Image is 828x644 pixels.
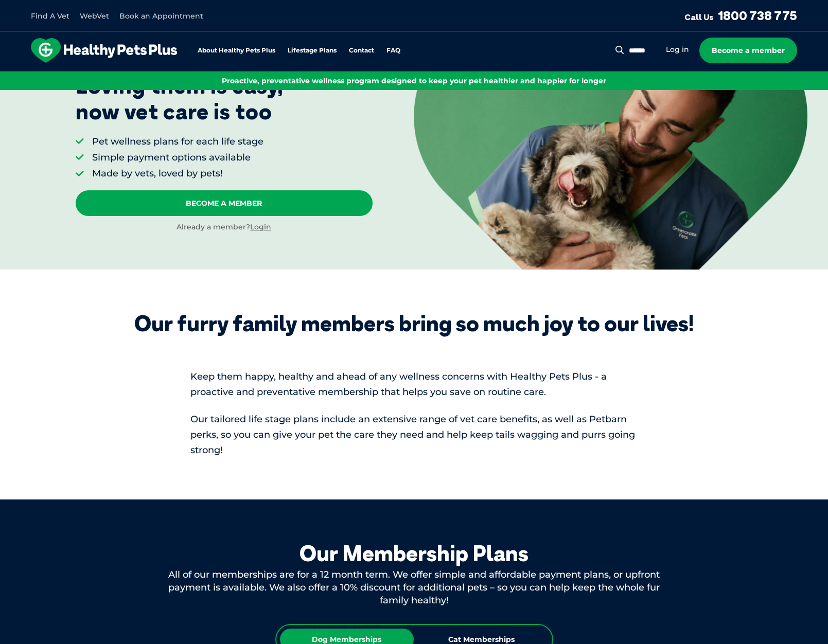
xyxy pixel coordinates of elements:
[31,11,69,21] a: Find A Vet
[684,12,714,22] span: Call Us
[386,47,400,54] a: FAQ
[119,11,203,21] a: Book an Appointment
[76,73,284,125] p: Loving them is easy, now vet care is too
[76,190,373,216] a: Become A Member
[349,47,374,54] a: Contact
[288,47,337,54] a: Lifestage Plans
[157,541,672,566] div: Our Membership Plans
[198,47,275,54] a: About Healthy Pets Plus
[92,167,263,180] li: Made by vets, loved by pets!
[190,414,635,456] span: Our tailored life stage plans include an extensive range of vet care benefits, as well as Petbarn...
[666,45,689,55] a: Log in
[92,135,263,148] li: Pet wellness plans for each life stage
[31,38,177,63] img: hpp-logo
[613,45,626,55] button: Search
[76,222,373,232] div: Already a member?
[684,8,797,23] a: Call Us1800 738 775
[134,311,694,336] div: Our furry family members bring so much joy to our lives!
[190,371,607,398] span: Keep them happy, healthy and ahead of any wellness concerns with Healthy Pets Plus - a proactive ...
[250,222,271,231] a: Login
[414,8,807,270] img: <p>Loving them is easy, <br /> now vet care is too</p>
[222,76,606,85] span: Proactive, preventative wellness program designed to keep your pet healthier and happier for longer
[80,11,109,21] a: WebVet
[157,568,672,607] div: All of our memberships are for a 12 month term. We offer simple and affordable payment plans, or ...
[699,38,797,63] a: Become a member
[92,151,263,164] li: Simple payment options available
